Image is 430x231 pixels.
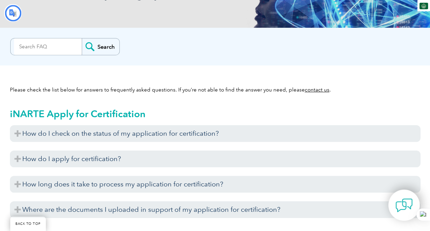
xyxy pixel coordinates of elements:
[395,197,413,214] img: contact-chat.png
[305,87,329,93] a: contact us
[419,3,428,9] img: ar
[10,201,420,218] h3: Where are the documents I uploaded in support of my application for certification?
[10,150,420,167] h3: How do I apply for certification?
[14,38,82,55] input: Search FAQ
[10,125,420,142] h3: How do I check on the status of my application for certification?
[10,86,420,94] p: Please check the list below for answers to frequently asked questions. If you’re not able to find...
[82,38,119,55] input: Search
[10,108,420,119] h2: iNARTE Apply for Certification
[10,217,46,231] a: BACK TO TOP
[10,176,420,193] h3: How long does it take to process my application for certification?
